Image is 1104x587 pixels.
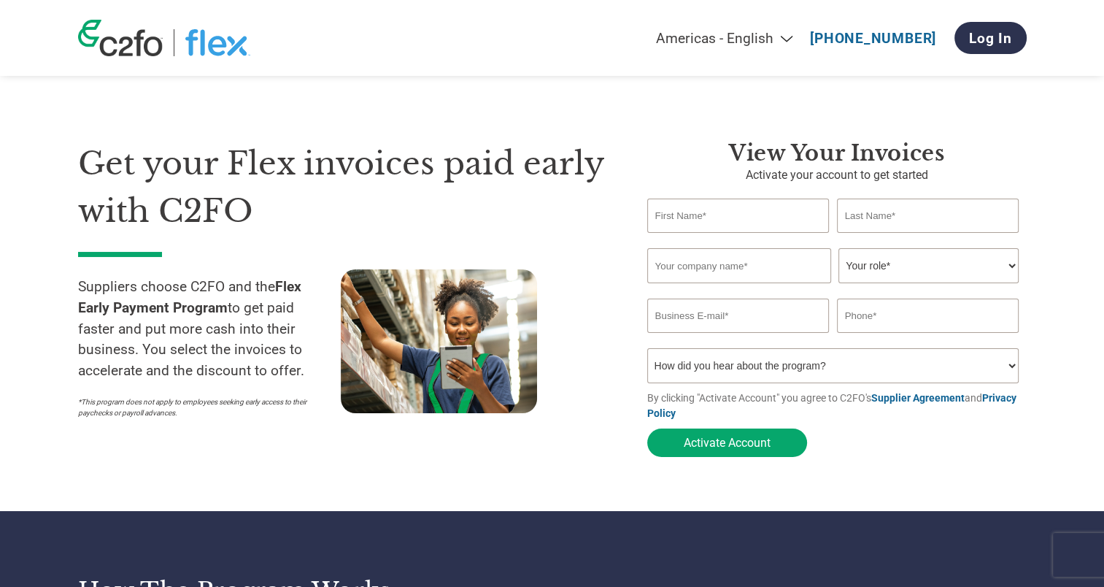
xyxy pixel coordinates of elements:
h3: View Your Invoices [647,140,1027,166]
img: Flex [185,29,250,56]
input: Invalid Email format [647,299,830,333]
input: Your company name* [647,248,831,283]
p: By clicking "Activate Account" you agree to C2FO's and [647,391,1027,421]
p: *This program does not apply to employees seeking early access to their paychecks or payroll adva... [78,396,326,418]
p: Suppliers choose C2FO and the to get paid faster and put more cash into their business. You selec... [78,277,341,382]
img: c2fo logo [78,20,163,56]
img: supply chain worker [341,269,537,413]
div: Invalid first name or first name is too long [647,234,830,242]
a: Supplier Agreement [871,392,965,404]
a: [PHONE_NUMBER] [810,30,936,47]
input: Phone* [837,299,1019,333]
h1: Get your Flex invoices paid early with C2FO [78,140,603,234]
div: Invalid company name or company name is too long [647,285,1019,293]
input: First Name* [647,199,830,233]
a: Log In [954,22,1027,54]
select: Title/Role [838,248,1019,283]
div: Inavlid Email Address [647,334,830,342]
div: Inavlid Phone Number [837,334,1019,342]
button: Activate Account [647,429,807,457]
input: Last Name* [837,199,1019,233]
div: Invalid last name or last name is too long [837,234,1019,242]
p: Activate your account to get started [647,166,1027,184]
strong: Flex Early Payment Program [78,278,301,316]
a: Privacy Policy [647,392,1016,419]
